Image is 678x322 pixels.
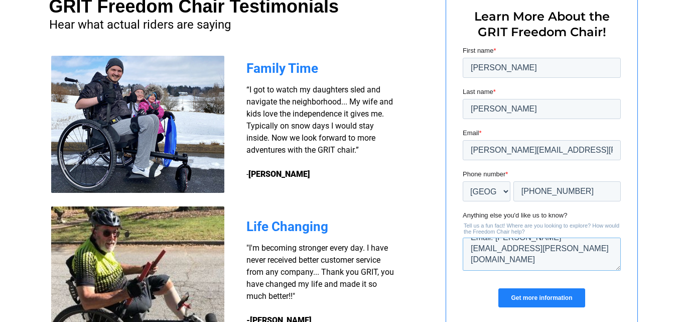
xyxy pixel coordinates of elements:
[246,219,328,234] span: Life Changing
[246,243,394,301] span: "I'm becoming stronger every day. I have never received better customer service from any company....
[246,61,318,76] span: Family Time
[248,169,310,179] strong: [PERSON_NAME]
[463,46,621,316] iframe: Form 0
[246,85,393,179] span: “I got to watch my daughters sled and navigate the neighborhood... My wife and kids love the inde...
[49,18,231,32] span: Hear what actual riders are saying
[474,9,610,39] span: Learn More About the GRIT Freedom Chair!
